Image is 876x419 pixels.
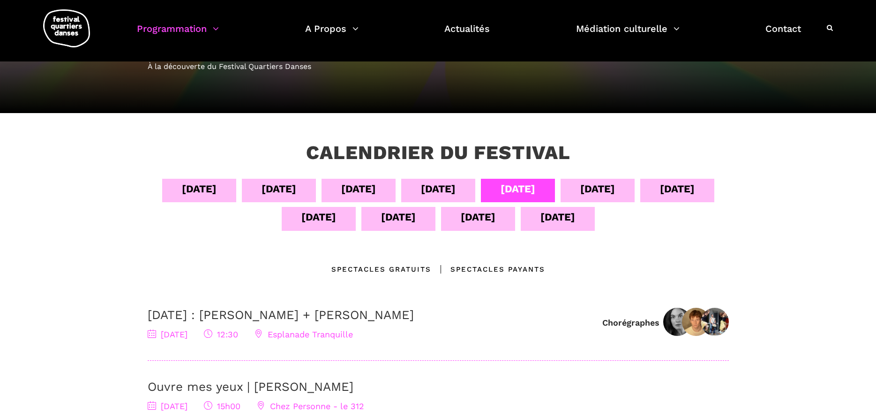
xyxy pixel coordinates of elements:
[682,308,710,336] img: Linus Janser
[444,21,490,48] a: Actualités
[381,209,416,225] div: [DATE]
[580,181,615,197] div: [DATE]
[540,209,575,225] div: [DATE]
[43,9,90,47] img: logo-fqd-med
[148,401,187,411] span: [DATE]
[262,181,296,197] div: [DATE]
[341,181,376,197] div: [DATE]
[660,181,695,197] div: [DATE]
[301,209,336,225] div: [DATE]
[765,21,801,48] a: Contact
[501,181,535,197] div: [DATE]
[255,329,353,339] span: Esplanade Tranquille
[148,380,353,394] a: Ouvre mes yeux | [PERSON_NAME]
[576,21,680,48] a: Médiation culturelle
[148,329,187,339] span: [DATE]
[461,209,495,225] div: [DATE]
[148,308,414,322] a: [DATE] : [PERSON_NAME] + [PERSON_NAME]
[204,401,240,411] span: 15h00
[663,308,691,336] img: Rebecca Margolick
[602,317,659,328] div: Chorégraphes
[137,21,219,48] a: Programmation
[431,264,545,275] div: Spectacles Payants
[421,181,456,197] div: [DATE]
[148,61,729,73] div: À la découverte du Festival Quartiers Danses
[306,141,570,165] h3: Calendrier du festival
[204,329,238,339] span: 12:30
[182,181,217,197] div: [DATE]
[331,264,431,275] div: Spectacles gratuits
[257,401,364,411] span: Chez Personne - le 312
[305,21,359,48] a: A Propos
[701,308,729,336] img: DSC_1211TaafeFanga2017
